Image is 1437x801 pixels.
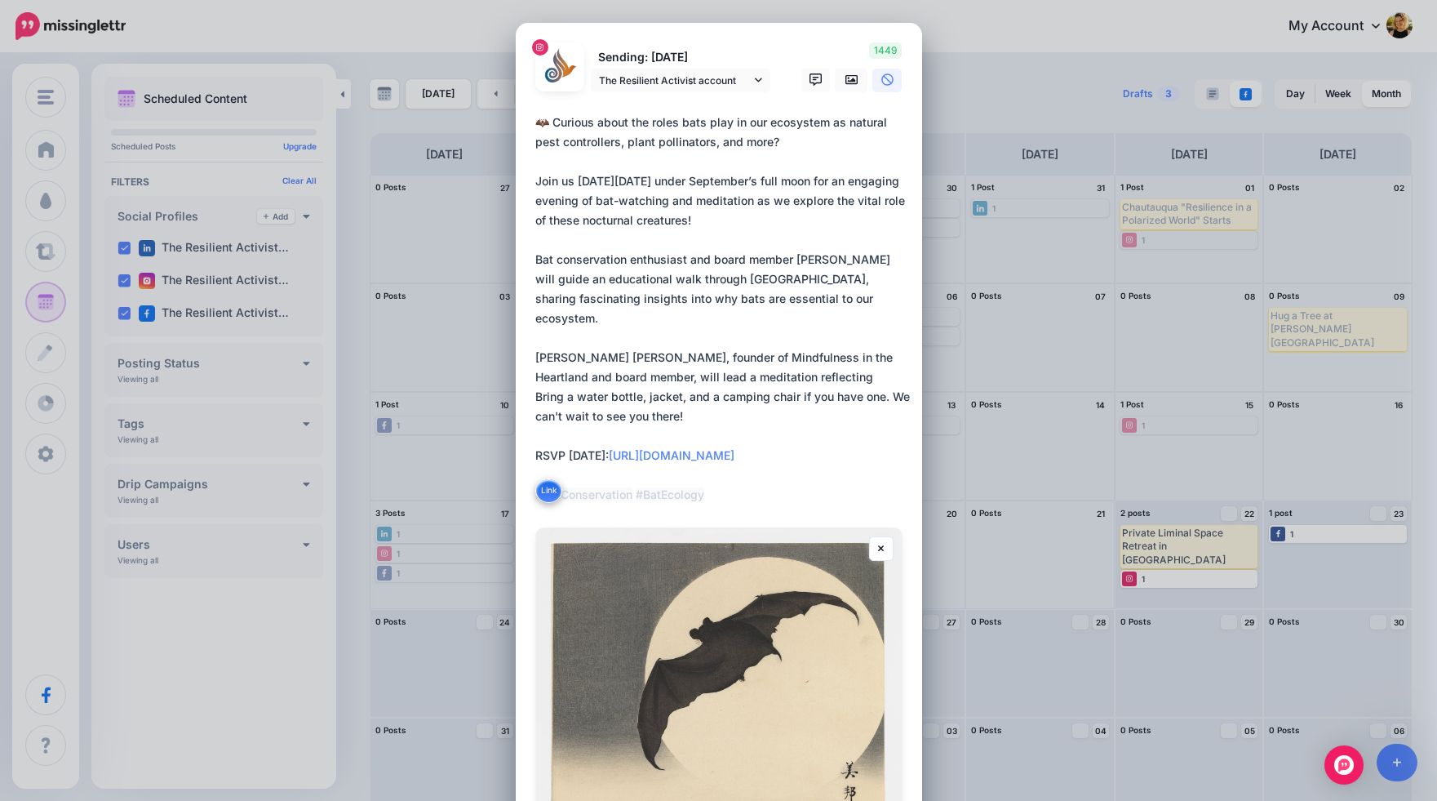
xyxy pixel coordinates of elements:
[599,72,751,89] span: The Resilient Activist account
[535,478,562,503] button: Link
[1324,745,1364,785] div: Open Intercom Messenger
[540,47,579,87] img: 272154027_129880729524117_961140755981698530_n-bsa125680.jpg
[591,48,770,67] p: Sending: [DATE]
[535,113,911,505] div: 🦇 Curious about the roles bats play in our ecosystem as natural pest controllers, plant pollinato...
[869,42,902,59] span: 1449
[591,69,770,92] a: The Resilient Activist account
